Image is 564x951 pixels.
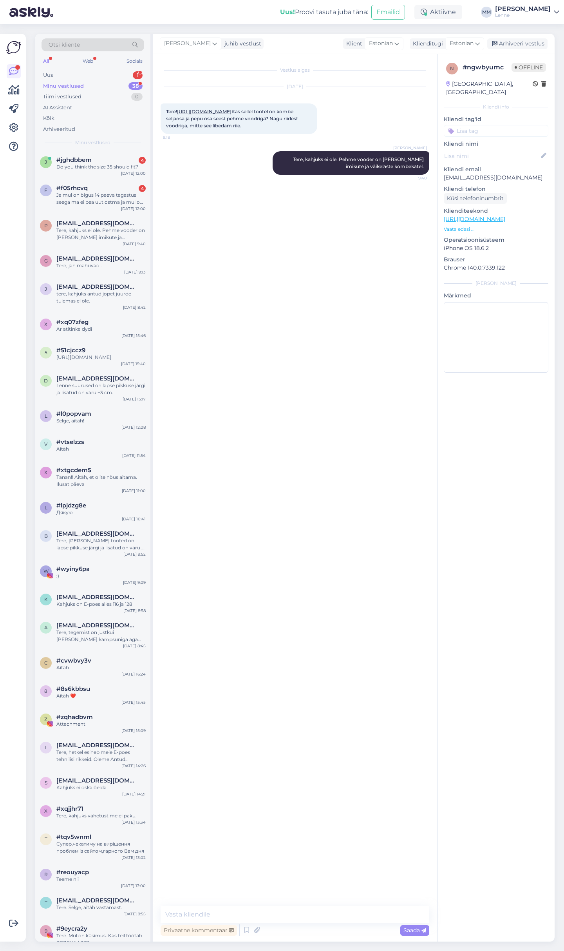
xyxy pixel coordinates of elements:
[56,897,138,904] span: Tohus96@gmail.com
[161,83,429,90] div: [DATE]
[166,109,299,129] span: Tere! Kas sellel tootel on kombe seljaosa ja pepu osa seest pehme voodriga? Nagu riidest voodriga...
[45,413,47,419] span: l
[56,565,90,572] span: #wyiny6pa
[280,8,295,16] b: Uus!
[444,292,548,300] p: Märkmed
[121,855,146,860] div: [DATE] 13:02
[343,40,362,48] div: Klient
[125,56,144,66] div: Socials
[450,39,474,48] span: Estonian
[163,134,192,140] span: 9:18
[164,39,211,48] span: [PERSON_NAME]
[56,354,146,361] div: [URL][DOMAIN_NAME]
[43,82,84,90] div: Minu vestlused
[444,140,548,148] p: Kliendi nimi
[139,157,146,164] div: 4
[45,350,47,355] span: 5
[121,883,146,889] div: [DATE] 13:00
[121,424,146,430] div: [DATE] 12:08
[123,643,146,649] div: [DATE] 8:45
[131,93,143,101] div: 0
[122,516,146,522] div: [DATE] 10:41
[44,716,47,722] span: z
[44,871,48,877] span: r
[122,488,146,494] div: [DATE] 11:00
[44,596,48,602] span: k
[56,474,146,488] div: Tänan!! Aitäh, et olite nõus aitama. Ilusat päeva
[177,109,231,114] a: [URL][DOMAIN_NAME]
[450,65,454,71] span: n
[45,900,47,906] span: T
[56,227,146,241] div: Tere, kahjuks ei ole. Pehme vooder on [PERSON_NAME] imikute ja väikelaste kombekatel.
[75,139,110,146] span: Minu vestlused
[44,808,47,814] span: x
[398,175,427,181] span: 9:40
[56,721,146,728] div: Attachment
[512,63,546,72] span: Offline
[56,220,138,227] span: piretsirg@gmail.com
[56,925,87,932] span: #9eycra2y
[56,869,89,876] span: #reouyacp
[56,664,146,671] div: Aitäh
[56,685,90,692] span: #8s6kbbsu
[123,580,146,585] div: [DATE] 9:09
[444,244,548,252] p: iPhone OS 18.6.2
[121,333,146,339] div: [DATE] 15:46
[121,728,146,734] div: [DATE] 15:09
[124,269,146,275] div: [DATE] 9:13
[56,833,91,841] span: #tqv5wnml
[444,165,548,174] p: Kliendi email
[45,159,47,165] span: j
[56,410,91,417] span: #l0popvam
[481,7,492,18] div: MM
[444,193,507,204] div: Küsi telefoninumbrit
[121,206,146,212] div: [DATE] 12:00
[56,742,138,749] span: ingaandreson17@gmail.com
[56,290,146,304] div: tere, kahjuks antud jopet juurde tulemas ei ole.
[56,347,85,354] span: #51cjccz9
[56,467,91,474] span: #xtgcdem5
[444,103,548,110] div: Kliendi info
[56,812,146,819] div: Tere, kahjuks vahetust me ei paku.
[56,749,146,763] div: Tere, hetkel esineb meie E-poes tehnilisi rikkeid. Oleme Antud probleemist teadlikud ja proovime ...
[6,40,21,55] img: Askly Logo
[122,791,146,797] div: [DATE] 14:21
[495,6,559,18] a: [PERSON_NAME]Lenne
[444,226,548,233] p: Vaata edasi ...
[56,784,146,791] div: Kahjuks ei oska ôelda.
[414,5,462,19] div: Aktiivne
[123,241,146,247] div: [DATE] 9:40
[56,692,146,699] div: Aitäh ❤️
[44,660,48,666] span: c
[56,255,138,262] span: getter141@gmail.com
[45,286,47,292] span: j
[56,326,146,333] div: Ar atitinka dydi
[44,469,47,475] span: x
[221,40,261,48] div: juhib vestlust
[133,71,143,79] div: 1
[444,125,548,137] input: Lisa tag
[444,174,548,182] p: [EMAIL_ADDRESS][DOMAIN_NAME]
[44,321,47,327] span: x
[56,319,89,326] span: #xq07zfeg
[45,780,47,786] span: s
[121,170,146,176] div: [DATE] 12:00
[444,207,548,215] p: Klienditeekond
[495,6,551,12] div: [PERSON_NAME]
[44,258,48,264] span: g
[123,551,146,557] div: [DATE] 9:52
[44,533,48,539] span: b
[56,156,92,163] span: #jghdbbem
[43,568,49,574] span: w
[43,71,53,79] div: Uus
[43,104,72,112] div: AI Assistent
[444,115,548,123] p: Kliendi tag'id
[121,819,146,825] div: [DATE] 13:34
[56,446,146,453] div: Aitäh
[280,7,368,17] div: Proovi tasuta juba täna:
[121,361,146,367] div: [DATE] 15:40
[56,904,146,911] div: Tere. Selge, aitäh vastamast.
[128,82,143,90] div: 38
[123,304,146,310] div: [DATE] 8:42
[293,156,425,169] span: Tere, kahjuks ei ole. Pehme vooder on [PERSON_NAME] imikute ja väikelaste kombekatel.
